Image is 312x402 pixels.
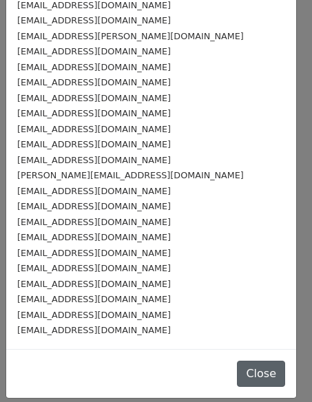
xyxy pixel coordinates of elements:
[237,361,285,387] button: Close
[17,15,171,25] small: [EMAIL_ADDRESS][DOMAIN_NAME]
[17,263,171,273] small: [EMAIL_ADDRESS][DOMAIN_NAME]
[17,155,171,165] small: [EMAIL_ADDRESS][DOMAIN_NAME]
[243,336,312,402] iframe: Chat Widget
[17,186,171,196] small: [EMAIL_ADDRESS][DOMAIN_NAME]
[17,77,171,87] small: [EMAIL_ADDRESS][DOMAIN_NAME]
[17,31,244,41] small: [EMAIL_ADDRESS][PERSON_NAME][DOMAIN_NAME]
[17,62,171,72] small: [EMAIL_ADDRESS][DOMAIN_NAME]
[17,294,171,304] small: [EMAIL_ADDRESS][DOMAIN_NAME]
[17,201,171,211] small: [EMAIL_ADDRESS][DOMAIN_NAME]
[17,325,171,335] small: [EMAIL_ADDRESS][DOMAIN_NAME]
[17,232,171,242] small: [EMAIL_ADDRESS][DOMAIN_NAME]
[17,139,171,149] small: [EMAIL_ADDRESS][DOMAIN_NAME]
[17,310,171,320] small: [EMAIL_ADDRESS][DOMAIN_NAME]
[17,248,171,258] small: [EMAIL_ADDRESS][DOMAIN_NAME]
[17,93,171,103] small: [EMAIL_ADDRESS][DOMAIN_NAME]
[17,108,171,118] small: [EMAIL_ADDRESS][DOMAIN_NAME]
[17,46,171,56] small: [EMAIL_ADDRESS][DOMAIN_NAME]
[17,217,171,227] small: [EMAIL_ADDRESS][DOMAIN_NAME]
[17,279,171,289] small: [EMAIL_ADDRESS][DOMAIN_NAME]
[243,336,312,402] div: Widget de chat
[17,170,244,180] small: [PERSON_NAME][EMAIL_ADDRESS][DOMAIN_NAME]
[17,124,171,134] small: [EMAIL_ADDRESS][DOMAIN_NAME]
